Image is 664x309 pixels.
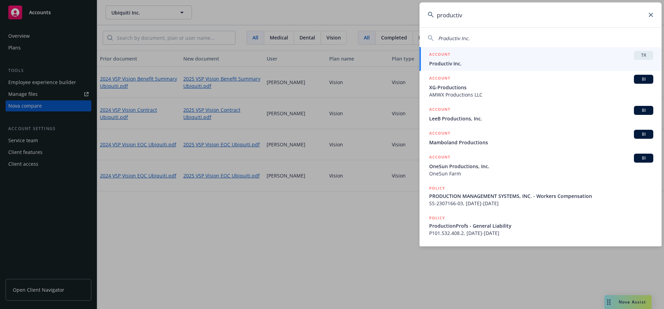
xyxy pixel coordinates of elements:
h5: ACCOUNT [429,51,450,59]
span: BI [637,76,651,82]
h5: ACCOUNT [429,130,450,138]
input: Search... [419,2,662,27]
span: PRODUCTION MANAGEMENT SYSTEMS, INC. - Workers Compensation [429,192,653,200]
a: ACCOUNTBILeeB Productions, Inc. [419,102,662,126]
span: Mamboland Productions [429,139,653,146]
h5: ACCOUNT [429,106,450,114]
a: POLICYProductionProfs - General LiabilityP101.532.408.2, [DATE]-[DATE] [419,211,662,240]
a: ACCOUNTBIXG-ProductionsAMWX Productions LLC [419,71,662,102]
span: BI [637,131,651,137]
span: ProductionProfs - General Liability [429,222,653,229]
span: BI [637,107,651,113]
h5: POLICY [429,244,445,251]
span: LeeB Productions, Inc. [429,115,653,122]
span: BI [637,155,651,161]
span: P101.532.408.2, [DATE]-[DATE] [429,229,653,237]
span: Productiv Inc. [438,35,470,42]
a: ACCOUNTBIMamboland Productions [419,126,662,150]
span: TR [637,52,651,58]
span: SS-2307166-03, [DATE]-[DATE] [429,200,653,207]
a: ACCOUNTBIOneSun Productions, Inc.OneSun Farm [419,150,662,181]
span: OneSun Productions, Inc. [429,163,653,170]
a: ACCOUNTTRProductiv Inc. [419,47,662,71]
a: POLICYPRODUCTION MANAGEMENT SYSTEMS, INC. - Workers CompensationSS-2307166-03, [DATE]-[DATE] [419,181,662,211]
a: POLICY [419,240,662,270]
span: OneSun Farm [429,170,653,177]
h5: ACCOUNT [429,154,450,162]
h5: POLICY [429,185,445,192]
h5: ACCOUNT [429,75,450,83]
span: AMWX Productions LLC [429,91,653,98]
h5: POLICY [429,215,445,221]
span: Productiv Inc. [429,60,653,67]
span: XG-Productions [429,84,653,91]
